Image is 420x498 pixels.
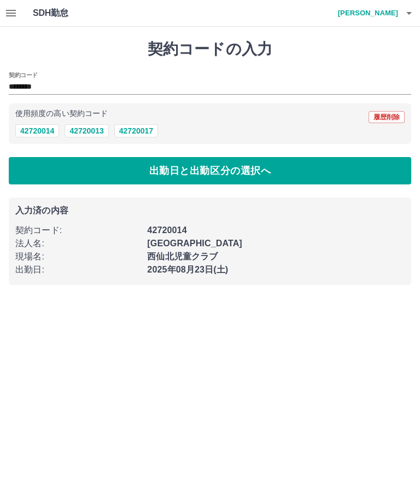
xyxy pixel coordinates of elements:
button: 42720013 [65,124,108,137]
b: [GEOGRAPHIC_DATA] [147,239,242,248]
p: 使用頻度の高い契約コード [15,110,108,118]
p: 出勤日 : [15,263,141,276]
button: 履歴削除 [369,111,405,123]
button: 42720014 [15,124,59,137]
h2: 契約コード [9,71,38,79]
b: 42720014 [147,225,186,235]
p: 法人名 : [15,237,141,250]
p: 契約コード : [15,224,141,237]
h1: 契約コードの入力 [9,40,411,59]
p: 現場名 : [15,250,141,263]
button: 42720017 [114,124,158,137]
p: 入力済の内容 [15,206,405,215]
b: 西仙北児童クラブ [147,252,218,261]
button: 出勤日と出勤区分の選択へ [9,157,411,184]
b: 2025年08月23日(土) [147,265,228,274]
